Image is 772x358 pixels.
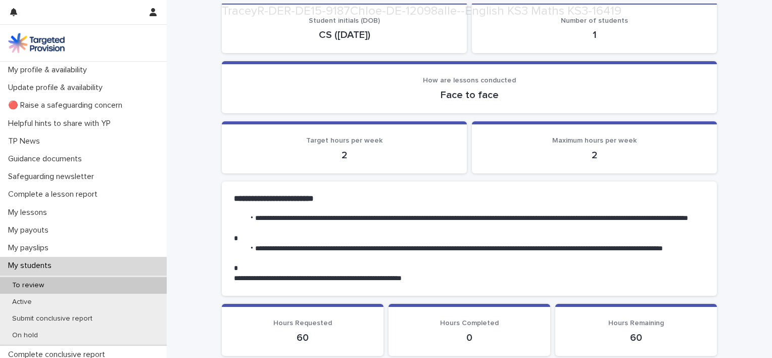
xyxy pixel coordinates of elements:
p: Face to face [234,89,705,101]
p: My profile & availability [4,65,95,75]
span: How are lessons conducted [423,77,516,84]
p: Guidance documents [4,154,90,164]
span: Hours Remaining [608,320,664,327]
h2: TraceyR-DER-DE15-9187Chloe-DE-12098alle--English KS3 Maths KS3-16419 [222,4,621,19]
p: My payouts [4,226,57,235]
p: To review [4,281,52,290]
p: On hold [4,331,46,340]
p: 60 [234,332,371,344]
p: My lessons [4,208,55,217]
p: Safeguarding newsletter [4,172,102,182]
p: 🔴 Raise a safeguarding concern [4,101,130,110]
p: Update profile & availability [4,83,111,93]
p: Helpful hints to share with YP [4,119,119,128]
p: 0 [401,332,538,344]
p: Submit conclusive report [4,315,101,323]
p: 1 [484,29,705,41]
p: Active [4,298,40,306]
span: Hours Requested [273,320,332,327]
p: My payslips [4,243,57,253]
p: My students [4,261,60,271]
p: 2 [484,149,705,161]
span: Student initials (DOB) [309,17,380,24]
span: Target hours per week [306,137,382,144]
p: TP News [4,137,48,146]
span: Number of students [561,17,628,24]
p: 60 [567,332,705,344]
p: 2 [234,149,455,161]
span: Maximum hours per week [552,137,637,144]
img: M5nRWzHhSzIhMunXDL62 [8,33,65,53]
p: Complete a lesson report [4,190,106,199]
span: Hours Completed [440,320,499,327]
p: CS ([DATE]) [234,29,455,41]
